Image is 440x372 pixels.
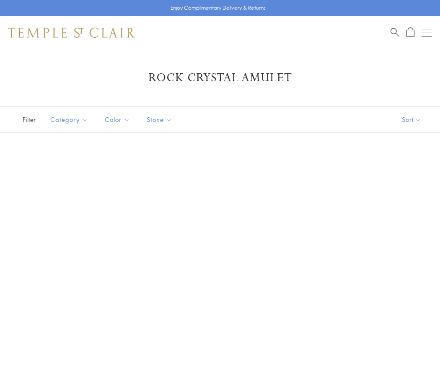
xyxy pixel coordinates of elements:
[391,27,399,38] a: Search
[422,28,432,38] button: Open navigation
[171,4,266,12] p: Enjoy Complimentary Delivery & Returns
[142,114,179,125] span: Stone
[383,107,440,132] button: Show sort by
[21,70,419,85] h1: Rock Crystal Amulet
[98,110,136,129] button: Color
[46,114,94,125] span: Category
[140,110,179,129] button: Stone
[44,110,94,129] button: Category
[406,27,414,38] a: Open Shopping Bag
[8,28,135,38] img: Temple St. Clair
[101,114,136,125] span: Color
